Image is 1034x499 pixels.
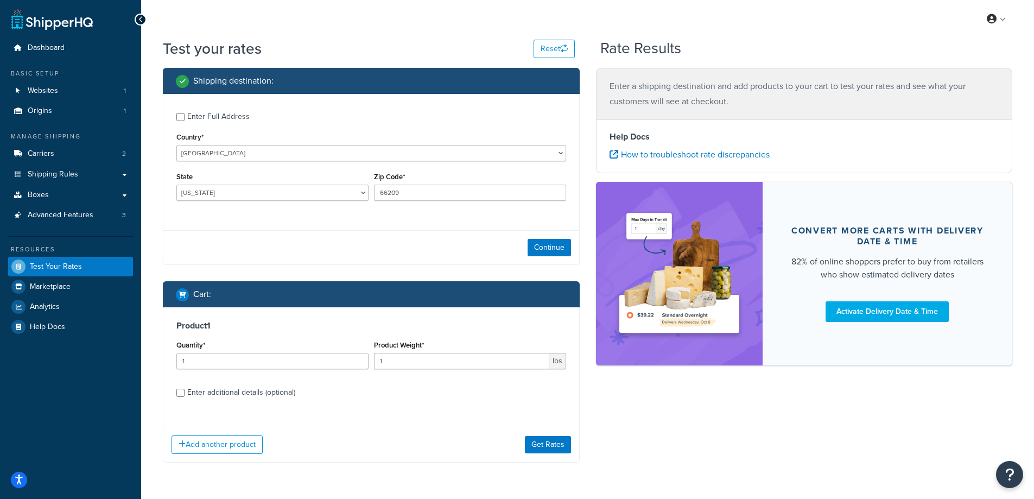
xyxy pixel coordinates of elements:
[122,149,126,159] span: 2
[30,262,82,271] span: Test Your Rates
[193,289,211,299] h2: Cart :
[187,109,250,124] div: Enter Full Address
[549,353,566,369] span: lbs
[8,132,133,141] div: Manage Shipping
[8,144,133,164] a: Carriers2
[8,257,133,276] a: Test Your Rates
[528,239,571,256] button: Continue
[789,225,987,247] div: Convert more carts with delivery date & time
[610,130,999,143] h4: Help Docs
[610,79,999,109] p: Enter a shipping destination and add products to your cart to test your rates and see what your c...
[193,76,274,86] h2: Shipping destination :
[28,43,65,53] span: Dashboard
[8,144,133,164] li: Carriers
[28,149,54,159] span: Carriers
[8,165,133,185] a: Shipping Rules
[30,323,65,332] span: Help Docs
[172,435,263,454] button: Add another product
[176,173,193,181] label: State
[30,302,60,312] span: Analytics
[996,461,1023,488] button: Open Resource Center
[124,86,126,96] span: 1
[28,211,93,220] span: Advanced Features
[176,341,205,349] label: Quantity*
[28,86,58,96] span: Websites
[28,106,52,116] span: Origins
[600,40,681,57] h2: Rate Results
[30,282,71,292] span: Marketplace
[8,101,133,121] a: Origins1
[8,297,133,317] a: Analytics
[8,245,133,254] div: Resources
[8,205,133,225] a: Advanced Features3
[28,191,49,200] span: Boxes
[525,436,571,453] button: Get Rates
[176,133,204,141] label: Country*
[8,81,133,101] li: Websites
[612,198,746,349] img: feature-image-ddt-36eae7f7280da8017bfb280eaccd9c446f90b1fe08728e4019434db127062ab4.png
[176,353,369,369] input: 0
[374,353,549,369] input: 0.00
[374,173,405,181] label: Zip Code*
[8,277,133,296] a: Marketplace
[8,205,133,225] li: Advanced Features
[374,341,424,349] label: Product Weight*
[826,301,949,322] a: Activate Delivery Date & Time
[789,255,987,281] div: 82% of online shoppers prefer to buy from retailers who show estimated delivery dates
[8,185,133,205] a: Boxes
[176,389,185,397] input: Enter additional details (optional)
[8,317,133,337] a: Help Docs
[187,385,295,400] div: Enter additional details (optional)
[176,113,185,121] input: Enter Full Address
[8,69,133,78] div: Basic Setup
[610,148,770,161] a: How to troubleshoot rate discrepancies
[8,38,133,58] a: Dashboard
[8,101,133,121] li: Origins
[28,170,78,179] span: Shipping Rules
[176,320,566,331] h3: Product 1
[8,81,133,101] a: Websites1
[534,40,575,58] button: Reset
[163,38,262,59] h1: Test your rates
[124,106,126,116] span: 1
[122,211,126,220] span: 3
